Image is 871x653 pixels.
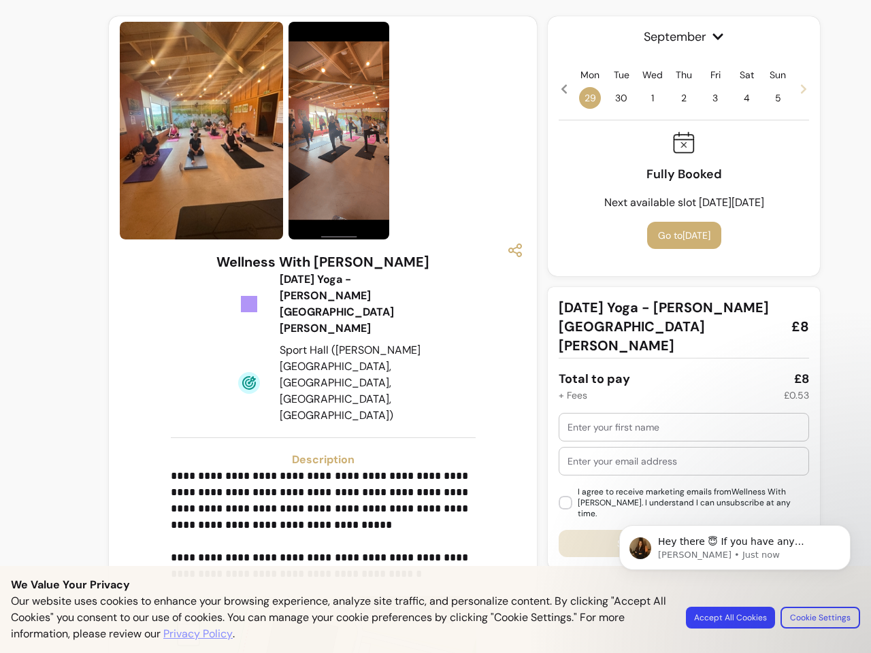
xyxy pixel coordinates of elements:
[673,131,695,154] img: Fully booked icon
[163,626,233,642] a: Privacy Policy
[280,342,422,424] div: Sport Hall ([PERSON_NAME][GEOGRAPHIC_DATA], [GEOGRAPHIC_DATA], [GEOGRAPHIC_DATA], [GEOGRAPHIC_DATA])
[784,388,809,402] div: £0.53
[559,369,630,388] div: Total to pay
[642,87,663,109] span: 1
[676,68,692,82] p: Thu
[599,497,871,646] iframe: Intercom notifications message
[614,68,629,82] p: Tue
[610,87,632,109] span: 30
[568,454,800,468] input: Enter your email address
[120,22,283,239] img: https://d3pz9znudhj10h.cloudfront.net/c74e0076-5d23-462a-b9b2-def0f7f34900
[216,252,429,271] h3: Wellness With [PERSON_NAME]
[736,87,757,109] span: 4
[289,22,389,240] img: https://d3pz9znudhj10h.cloudfront.net/f2c471b1-bf13-483a-9fff-18ee66536664
[673,87,695,109] span: 2
[647,222,721,249] button: Go to[DATE]
[770,68,786,82] p: Sun
[238,293,260,315] img: Tickets Icon
[710,68,721,82] p: Fri
[559,298,780,355] span: [DATE] Yoga - [PERSON_NAME][GEOGRAPHIC_DATA][PERSON_NAME]
[642,68,663,82] p: Wed
[11,577,860,593] p: We Value Your Privacy
[740,68,754,82] p: Sat
[559,388,587,402] div: + Fees
[171,452,476,468] h3: Description
[568,420,800,434] input: Enter your first name
[704,87,726,109] span: 3
[280,271,422,337] div: [DATE] Yoga - [PERSON_NAME][GEOGRAPHIC_DATA][PERSON_NAME]
[580,68,599,82] p: Mon
[604,195,764,211] p: Next available slot [DATE][DATE]
[791,317,809,336] span: £8
[559,27,809,46] span: September
[11,593,670,642] p: Our website uses cookies to enhance your browsing experience, analyze site traffic, and personali...
[794,369,809,388] div: £8
[646,165,722,184] p: Fully Booked
[579,87,601,109] span: 29
[767,87,789,109] span: 5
